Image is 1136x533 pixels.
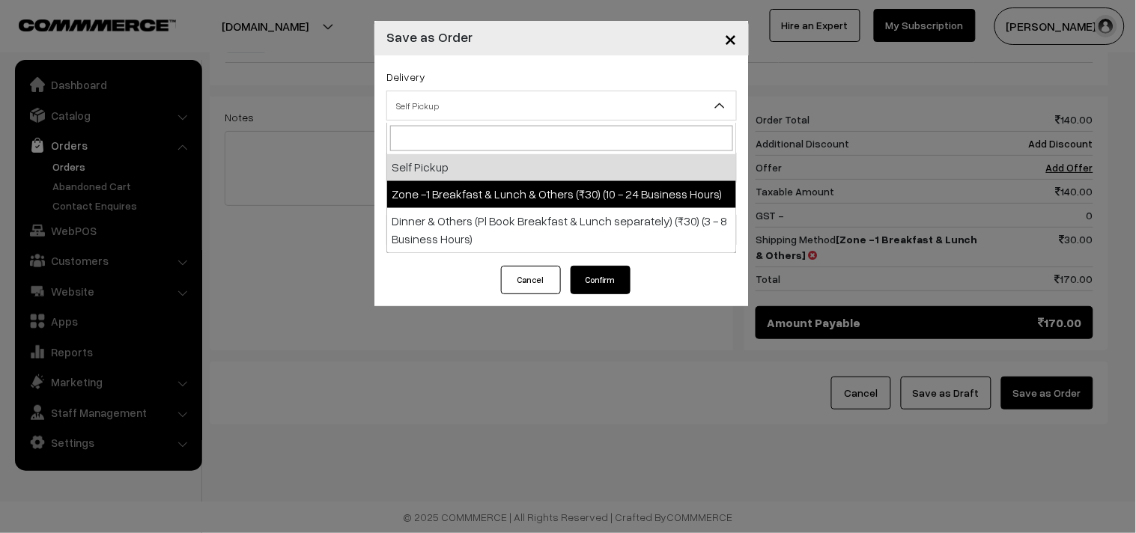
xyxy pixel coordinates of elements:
li: Self Pickup [387,154,736,181]
span: Self Pickup [387,93,736,119]
button: Cancel [501,266,561,294]
li: Dinner & Others (Pl Book Breakfast & Lunch separately) (₹30) (3 - 8 Business Hours) [387,208,736,253]
h4: Save as Order [386,27,473,47]
button: Confirm [571,266,631,294]
label: Delivery [386,69,425,85]
span: × [724,24,737,52]
li: Zone -1 Breakfast & Lunch & Others (₹30) (10 - 24 Business Hours) [387,181,736,208]
span: Self Pickup [386,91,737,121]
button: Close [712,15,749,61]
